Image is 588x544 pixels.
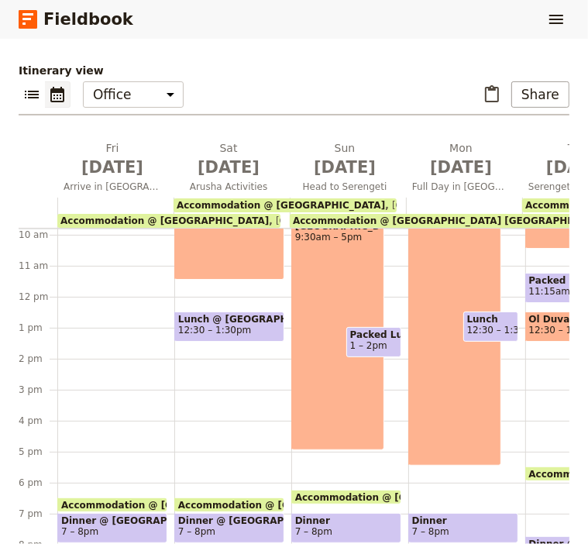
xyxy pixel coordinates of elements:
span: 7 – 8pm [412,526,449,537]
span: 7 – 8pm [295,526,332,537]
span: Dinner @ [GEOGRAPHIC_DATA] [178,515,280,526]
div: Accommodation @ [GEOGRAPHIC_DATA][GEOGRAPHIC_DATA] [174,198,397,212]
div: 2 pm [19,353,57,365]
span: Arusha Activities [174,181,284,193]
div: Accommodation @ [GEOGRAPHIC_DATA] [174,498,284,512]
div: [GEOGRAPHIC_DATA]9 – 11:30am [174,203,284,280]
div: 11 am [19,260,57,272]
h2: Sat [180,140,277,179]
span: 9:30am – 5pm [295,232,381,243]
span: Arrive in [GEOGRAPHIC_DATA] [57,181,167,193]
div: Accommodation @ [GEOGRAPHIC_DATA][GEOGRAPHIC_DATA], [GEOGRAPHIC_DATA] [57,214,280,228]
span: Dinner [412,515,514,526]
h2: Fri [64,140,161,179]
span: Head to Serengeti [290,181,400,193]
button: Show menu [543,6,569,33]
div: 10 am [19,229,57,241]
span: 12:30 – 1:30pm [178,325,251,336]
h2: Mon [412,140,510,179]
button: List view [19,81,45,108]
span: 1 – 2pm [350,340,387,351]
span: [DATE] [180,156,277,179]
div: Dinner7 – 8pm [291,513,401,543]
div: Lunch12:30 – 1:30pm [463,312,518,342]
p: Itinerary view [19,63,569,78]
div: 12 pm [19,291,57,303]
span: Accommodation @ [GEOGRAPHIC_DATA] [178,500,394,510]
span: 12:30 – 1:30pm [467,325,540,336]
span: 7 – 8pm [178,526,215,537]
div: Dinner @ [GEOGRAPHIC_DATA]7 – 8pm [174,513,284,543]
span: 7 – 8pm [61,526,98,537]
div: Packed Lunch @ [GEOGRAPHIC_DATA]1 – 2pm [346,327,401,357]
div: 1 pm [19,322,57,334]
span: Lunch @ [GEOGRAPHIC_DATA] [178,314,280,325]
button: Mon [DATE]Full Day in [GEOGRAPHIC_DATA] [406,140,522,198]
div: [GEOGRAPHIC_DATA]9:30am – 5pm [291,219,385,450]
div: 3 pm [19,384,57,396]
button: Paste itinerary item [479,81,505,108]
div: Accommodation @ [GEOGRAPHIC_DATA] [57,498,167,512]
span: [DATE] [64,156,161,179]
div: 5 pm [19,446,57,458]
span: [DATE] [412,156,510,179]
button: Share [511,81,569,108]
h2: Sun [296,140,394,179]
span: Lunch [467,314,514,325]
div: 6 pm [19,477,57,489]
button: Sun [DATE]Head to Serengeti [290,140,406,198]
span: Packed Lunch @ [GEOGRAPHIC_DATA] [350,329,397,340]
span: Dinner @ [GEOGRAPHIC_DATA] [61,515,163,526]
span: Accommodation @ [GEOGRAPHIC_DATA] [60,215,269,226]
button: Calendar view [45,81,70,108]
div: 4 pm [19,415,57,427]
a: Fieldbook [19,6,133,33]
span: Full Day in [GEOGRAPHIC_DATA] [406,181,516,193]
button: Fri [DATE]Arrive in [GEOGRAPHIC_DATA] [57,140,174,198]
div: Dinner7 – 8pm [408,513,518,543]
span: [DATE] [296,156,394,179]
span: Dinner [295,515,397,526]
button: Sat [DATE]Arusha Activities [174,140,290,198]
div: Lunch @ [GEOGRAPHIC_DATA]12:30 – 1:30pm [174,312,284,342]
div: Dinner @ [GEOGRAPHIC_DATA]7 – 8pm [57,513,167,543]
span: Accommodation @ [GEOGRAPHIC_DATA] [61,500,277,510]
div: 7 pm [19,508,57,520]
span: Accommodation @ [GEOGRAPHIC_DATA] [177,200,385,211]
div: Accommodation @ [GEOGRAPHIC_DATA] [GEOGRAPHIC_DATA][PERSON_NAME] [291,490,401,504]
div: Full Day Game drive7:30am – 5:30pm [408,157,502,466]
